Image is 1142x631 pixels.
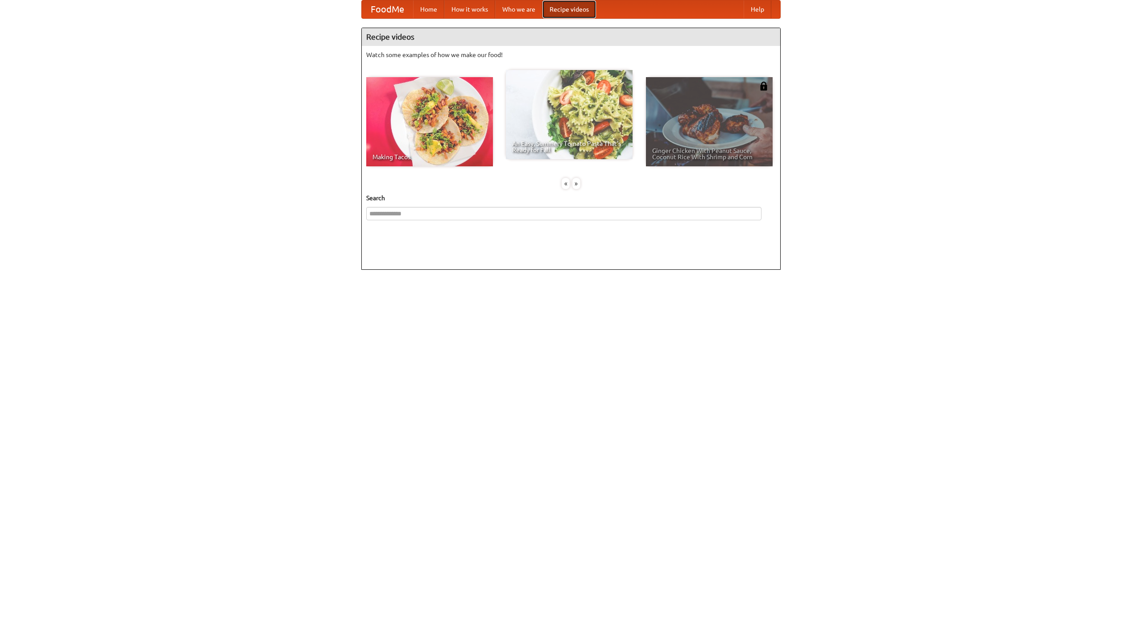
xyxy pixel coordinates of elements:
span: Making Tacos [372,154,487,160]
p: Watch some examples of how we make our food! [366,50,776,59]
a: An Easy, Summery Tomato Pasta That's Ready for Fall [506,70,633,159]
a: Making Tacos [366,77,493,166]
a: How it works [444,0,495,18]
a: Home [413,0,444,18]
a: FoodMe [362,0,413,18]
h4: Recipe videos [362,28,780,46]
h5: Search [366,194,776,202]
span: An Easy, Summery Tomato Pasta That's Ready for Fall [512,140,626,153]
img: 483408.png [759,82,768,91]
a: Recipe videos [542,0,596,18]
a: Who we are [495,0,542,18]
div: » [572,178,580,189]
a: Help [744,0,771,18]
div: « [562,178,570,189]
